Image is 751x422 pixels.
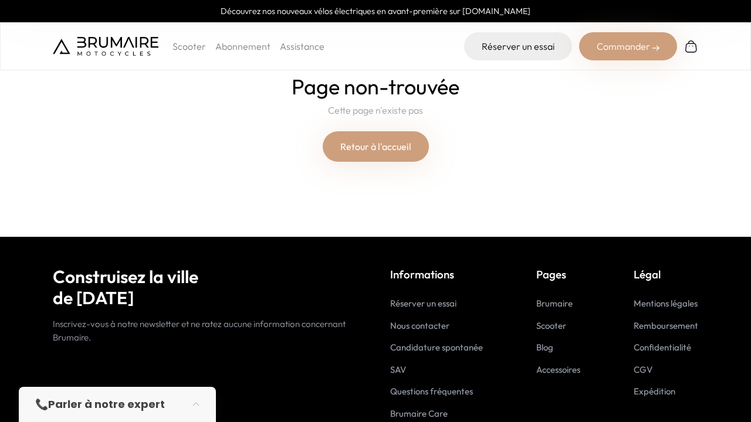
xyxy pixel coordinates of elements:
a: Expédition [634,386,675,397]
a: CGV [634,364,652,375]
a: Réserver un essai [464,32,572,60]
a: SAV [390,364,406,375]
a: Candidature spontanée [390,342,483,353]
a: Brumaire Care [390,408,448,419]
p: Cette page n'existe pas [328,103,423,117]
p: Informations [390,266,483,283]
img: right-arrow-2.png [652,45,659,52]
h1: Page non-trouvée [292,75,459,98]
a: Abonnement [215,40,270,52]
p: Légal [634,266,698,283]
a: Nous contacter [390,320,449,331]
iframe: Gorgias live chat messenger [692,367,739,410]
a: Accessoires [536,364,580,375]
a: Confidentialité [634,342,691,353]
p: Pages [536,266,580,283]
p: Inscrivez-vous à notre newsletter et ne ratez aucune information concernant Brumaire. [53,318,361,344]
a: Réserver un essai [390,298,456,309]
a: Mentions légales [634,298,698,309]
a: Brumaire [536,298,573,309]
p: Scooter [172,39,206,53]
a: Remboursement [634,320,698,331]
a: Retour à l'accueil [323,131,429,162]
div: Commander [579,32,677,60]
img: Brumaire Motocycles [53,37,158,56]
a: Questions fréquentes [390,386,473,397]
a: Scooter [536,320,566,331]
h2: Construisez la ville de [DATE] [53,266,361,308]
a: Blog [536,342,553,353]
a: Assistance [280,40,324,52]
img: Panier [684,39,698,53]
